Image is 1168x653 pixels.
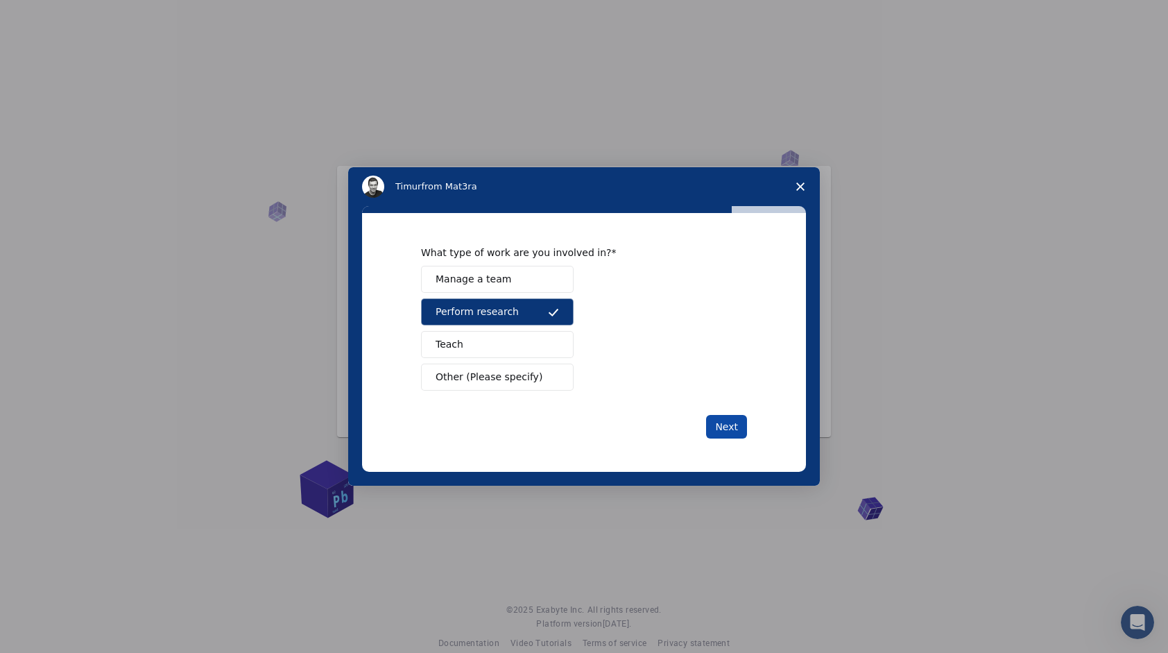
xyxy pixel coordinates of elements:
[706,415,747,439] button: Next
[362,176,384,198] img: Profile image for Timur
[421,364,574,391] button: Other (Please specify)
[395,181,421,192] span: Timur
[436,370,542,384] span: Other (Please specify)
[436,337,463,352] span: Teach
[436,272,511,287] span: Manage a team
[421,331,574,358] button: Teach
[436,305,519,319] span: Perform research
[781,167,820,206] span: Close survey
[421,181,476,192] span: from Mat3ra
[421,246,726,259] div: What type of work are you involved in?
[421,266,574,293] button: Manage a team
[421,298,574,325] button: Perform research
